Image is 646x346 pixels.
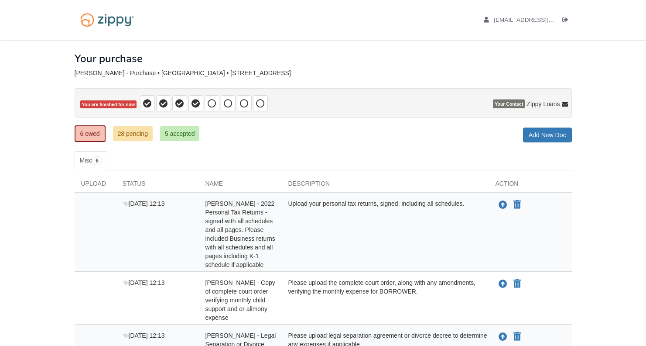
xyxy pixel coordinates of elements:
[282,179,489,192] div: Description
[92,156,102,165] span: 6
[513,200,522,210] button: Declare Robert Fultz - 2022 Personal Tax Returns - signed with all schedules and all pages. Pleas...
[523,128,572,142] a: Add New Doc
[562,17,572,25] a: Log out
[498,278,508,290] button: Upload Robert Fultz - Copy of complete court order verifying monthly child support and or alimony...
[75,69,572,77] div: [PERSON_NAME] - Purchase • [GEOGRAPHIC_DATA] • [STREET_ADDRESS]
[116,179,199,192] div: Status
[123,279,165,286] span: [DATE] 12:13
[484,17,594,25] a: edit profile
[80,100,137,109] span: You are finished for now
[75,179,116,192] div: Upload
[494,17,594,23] span: rfultz@bsu.edu
[282,199,489,269] div: Upload your personal tax returns, signed, including all schedules.
[123,200,165,207] span: [DATE] 12:13
[489,179,572,192] div: Action
[513,332,522,342] button: Declare Robert Fultz - Legal Separation or Divorce Decree not applicable
[75,53,143,64] h1: Your purchase
[113,126,153,141] a: 28 pending
[160,126,200,141] a: 5 accepted
[282,278,489,322] div: Please upload the complete court order, along with any amendments, verifying the monthly expense ...
[498,199,508,211] button: Upload Robert Fultz - 2022 Personal Tax Returns - signed with all schedules and all pages. Please...
[526,100,560,108] span: Zippy Loans
[513,279,522,289] button: Declare Robert Fultz - Copy of complete court order verifying monthly child support and or alimon...
[199,179,282,192] div: Name
[75,125,106,142] a: 6 owed
[123,332,165,339] span: [DATE] 12:13
[498,331,508,343] button: Upload Robert Fultz - Legal Separation or Divorce Decree
[493,100,525,108] span: Your Contact
[205,200,275,268] span: [PERSON_NAME] - 2022 Personal Tax Returns - signed with all schedules and all pages. Please inclu...
[75,151,107,170] a: Misc
[75,9,140,31] img: Logo
[205,279,275,321] span: [PERSON_NAME] - Copy of complete court order verifying monthly child support and or alimony expense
